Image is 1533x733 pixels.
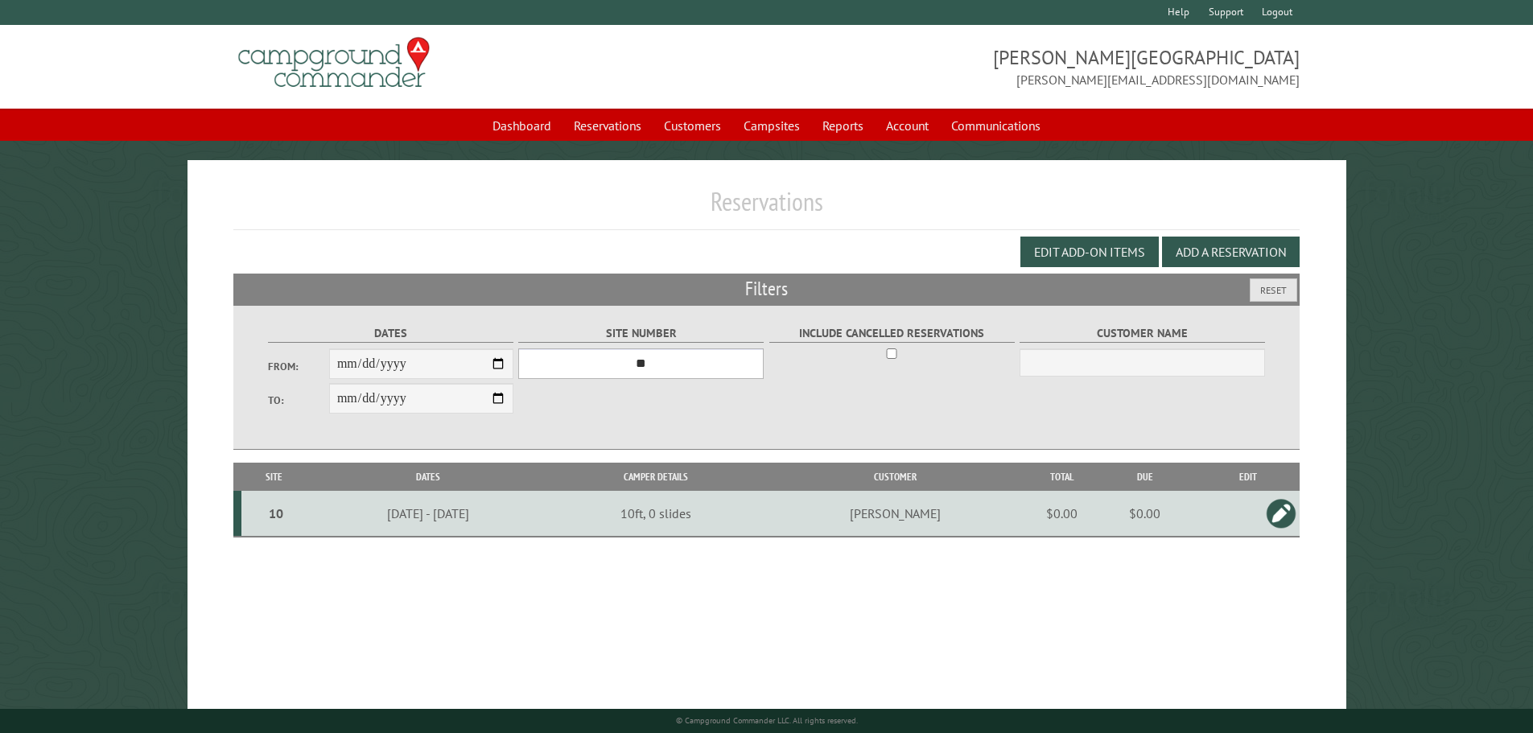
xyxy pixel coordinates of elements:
[676,715,858,726] small: © Campground Commander LLC. All rights reserved.
[1250,278,1297,302] button: Reset
[307,463,550,491] th: Dates
[1020,237,1159,267] button: Edit Add-on Items
[1094,463,1196,491] th: Due
[761,491,1029,537] td: [PERSON_NAME]
[734,110,810,141] a: Campsites
[942,110,1050,141] a: Communications
[233,274,1300,304] h2: Filters
[268,393,329,408] label: To:
[761,463,1029,491] th: Customer
[1196,463,1300,491] th: Edit
[248,505,304,521] div: 10
[309,505,547,521] div: [DATE] - [DATE]
[654,110,731,141] a: Customers
[1020,324,1265,343] label: Customer Name
[564,110,651,141] a: Reservations
[1094,491,1196,537] td: $0.00
[1162,237,1300,267] button: Add a Reservation
[550,463,761,491] th: Camper Details
[1029,463,1094,491] th: Total
[483,110,561,141] a: Dashboard
[518,324,764,343] label: Site Number
[769,324,1015,343] label: Include Cancelled Reservations
[268,359,329,374] label: From:
[233,31,435,94] img: Campground Commander
[550,491,761,537] td: 10ft, 0 slides
[241,463,307,491] th: Site
[233,186,1300,230] h1: Reservations
[813,110,873,141] a: Reports
[1029,491,1094,537] td: $0.00
[767,44,1300,89] span: [PERSON_NAME][GEOGRAPHIC_DATA] [PERSON_NAME][EMAIL_ADDRESS][DOMAIN_NAME]
[268,324,513,343] label: Dates
[876,110,938,141] a: Account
